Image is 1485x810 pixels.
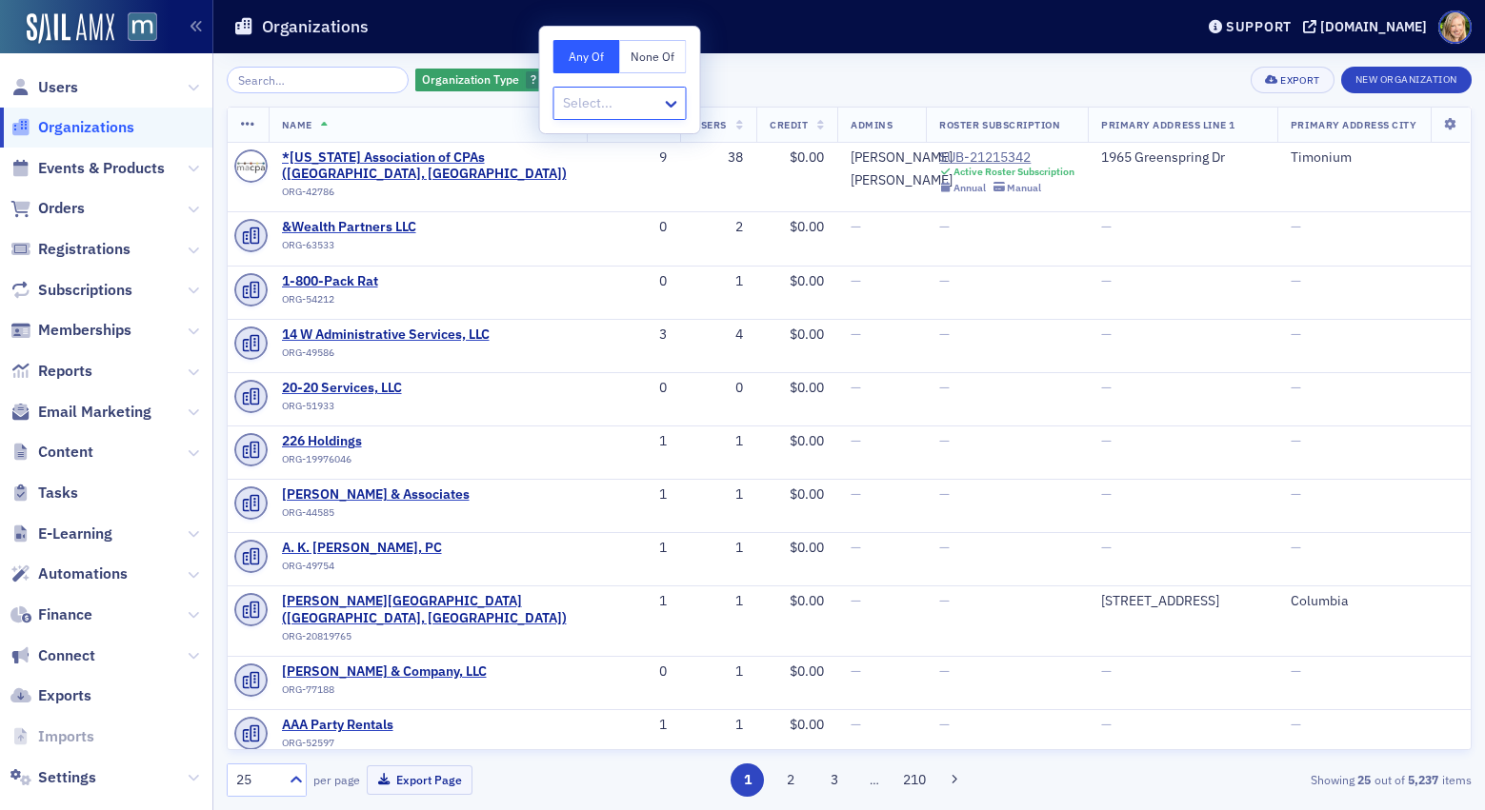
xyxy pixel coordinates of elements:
span: — [851,716,861,733]
span: — [851,485,861,503]
button: Export [1251,67,1334,93]
a: [PERSON_NAME] [851,172,953,189]
span: — [1291,716,1301,733]
span: $0.00 [790,148,824,166]
span: Automations [38,563,128,584]
div: 3 [600,326,668,344]
span: E-Learning [38,524,112,544]
div: 1 [600,433,668,450]
span: — [1291,485,1301,503]
span: — [1101,485,1112,503]
span: — [939,716,950,733]
div: SUB-21215342 [939,149,1074,167]
button: New Organization [1341,67,1472,93]
span: — [939,432,950,449]
a: [PERSON_NAME][GEOGRAPHIC_DATA] ([GEOGRAPHIC_DATA], [GEOGRAPHIC_DATA]) [282,593,573,626]
span: — [1101,218,1112,235]
span: $0.00 [790,592,824,609]
span: — [939,592,950,609]
div: ORG-63533 [282,239,455,258]
img: SailAMX [128,12,157,42]
div: Annual [953,182,986,194]
button: 1 [731,763,764,797]
div: Export [1280,75,1319,86]
span: Content [38,442,93,463]
div: ORG-54212 [282,293,455,312]
span: Memberships [38,320,131,341]
span: — [851,218,861,235]
span: Primary Address Line 1 [1101,118,1235,131]
span: Registrations [38,239,130,260]
a: Email Marketing [10,402,151,423]
a: Settings [10,767,96,788]
span: — [1101,716,1112,733]
a: Imports [10,726,94,747]
a: View Homepage [114,12,157,45]
span: Settings [38,767,96,788]
span: Email Marketing [38,402,151,423]
span: Finance [38,604,92,625]
a: New Organization [1341,69,1472,87]
span: AAA Party Rentals [282,717,455,734]
span: Subscriptions [38,280,132,301]
div: ORG-49586 [282,346,490,365]
div: ORG-44585 [282,506,470,525]
span: Orders [38,198,85,219]
a: Exports [10,685,91,706]
div: 1 [600,593,668,610]
div: 25 [236,770,278,790]
span: 14 W Administrative Services, LLC [282,326,490,344]
span: — [939,272,950,289]
span: Reports [38,361,92,382]
a: Content [10,442,93,463]
a: Reports [10,361,92,382]
a: Events & Products [10,158,165,179]
div: 0 [600,663,668,681]
a: Registrations [10,239,130,260]
a: *[US_STATE] Association of CPAs ([GEOGRAPHIC_DATA], [GEOGRAPHIC_DATA]) [282,149,573,183]
div: Columbia [1291,593,1457,610]
span: — [851,662,861,680]
div: Active Roster Subscription [953,166,1074,178]
span: — [1101,272,1112,289]
a: Subscriptions [10,280,132,301]
span: — [851,539,861,556]
div: 4 [693,326,743,344]
span: — [939,662,950,680]
span: Tasks [38,483,78,504]
span: Exports [38,685,91,706]
span: — [1291,218,1301,235]
div: ORG-49754 [282,560,455,579]
a: E-Learning [10,524,112,544]
a: 20-20 Services, LLC [282,380,455,397]
span: — [1101,326,1112,343]
div: 1 [600,717,668,734]
span: Credit [770,118,808,131]
input: Search… [227,67,409,93]
span: $0.00 [790,218,824,235]
span: — [939,379,950,396]
span: $0.00 [790,662,824,680]
span: — [1101,432,1112,449]
span: 226 Holdings [282,433,455,450]
span: A. Brown & Associates [282,486,470,504]
button: 2 [774,763,808,797]
div: ORG-19976046 [282,453,455,472]
div: 0 [600,273,668,290]
div: ORG-77188 [282,683,487,702]
a: [PERSON_NAME] [851,149,953,167]
span: — [1291,432,1301,449]
span: Users [38,77,78,98]
span: — [1101,539,1112,556]
a: A. K. [PERSON_NAME], PC [282,540,455,557]
div: 38 [693,149,743,167]
a: Tasks [10,483,78,504]
div: Support [1226,18,1292,35]
span: — [1291,326,1301,343]
a: SailAMX [27,13,114,44]
a: &Wealth Partners LLC [282,219,455,236]
span: — [939,539,950,556]
label: per page [313,771,360,788]
span: — [939,326,950,343]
